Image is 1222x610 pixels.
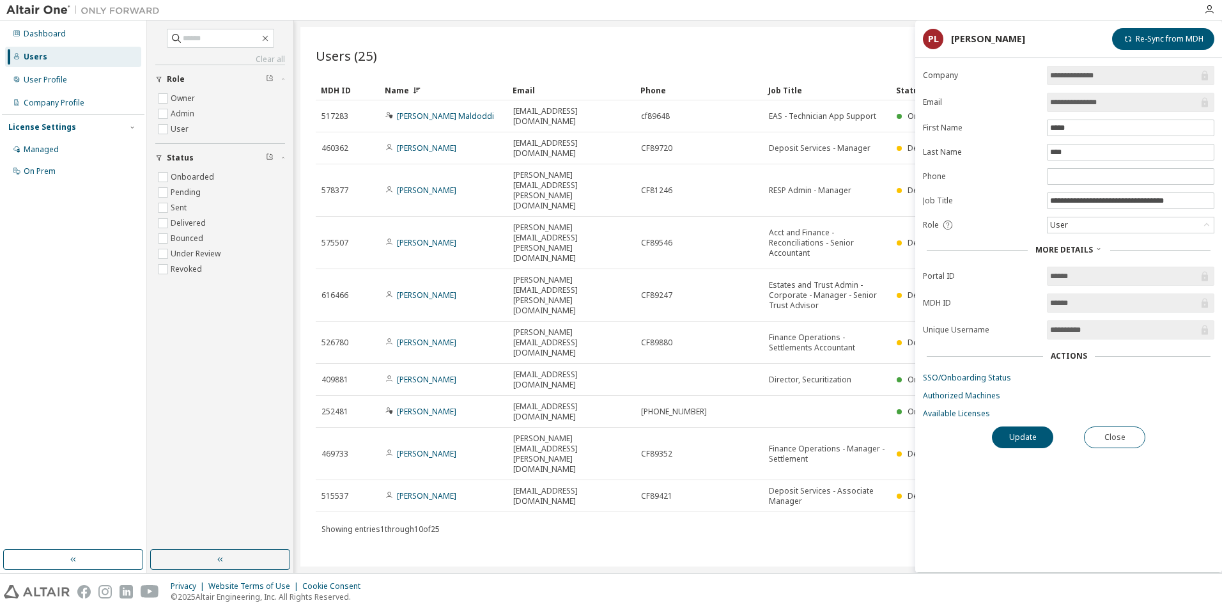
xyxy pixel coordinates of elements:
[266,74,274,84] span: Clear filter
[321,338,348,348] span: 526780
[24,29,66,39] div: Dashboard
[769,185,851,196] span: RESP Admin - Manager
[923,97,1039,107] label: Email
[769,375,851,385] span: Director, Securitization
[992,426,1053,448] button: Update
[640,80,758,100] div: Phone
[923,409,1214,419] a: Available Licenses
[397,290,456,301] a: [PERSON_NAME]
[120,585,133,598] img: linkedin.svg
[24,166,56,176] div: On Prem
[513,275,630,316] span: [PERSON_NAME][EMAIL_ADDRESS][PERSON_NAME][DOMAIN_NAME]
[923,70,1039,81] label: Company
[513,370,630,390] span: [EMAIL_ADDRESS][DOMAIN_NAME]
[908,237,943,248] span: Delivered
[8,122,76,132] div: License Settings
[923,196,1039,206] label: Job Title
[908,490,943,501] span: Delivered
[397,374,456,385] a: [PERSON_NAME]
[24,52,47,62] div: Users
[769,486,885,506] span: Deposit Services - Associate Manager
[24,98,84,108] div: Company Profile
[77,585,91,598] img: facebook.svg
[513,80,630,100] div: Email
[4,585,70,598] img: altair_logo.svg
[513,327,630,358] span: [PERSON_NAME][EMAIL_ADDRESS][DOMAIN_NAME]
[908,143,943,153] span: Delivered
[24,145,59,155] div: Managed
[641,491,672,501] span: CF89421
[171,262,205,277] label: Revoked
[923,271,1039,281] label: Portal ID
[321,238,348,248] span: 575507
[923,123,1039,133] label: First Name
[171,246,223,262] label: Under Review
[1048,218,1070,232] div: User
[1051,351,1087,361] div: Actions
[641,143,672,153] span: CF89720
[923,298,1039,308] label: MDH ID
[171,91,197,106] label: Owner
[167,74,185,84] span: Role
[266,153,274,163] span: Clear filter
[171,185,203,200] label: Pending
[769,143,870,153] span: Deposit Services - Manager
[769,280,885,311] span: Estates and Trust Admin - Corporate - Manager - Senior Trust Advisor
[6,4,166,17] img: Altair One
[1084,426,1145,448] button: Close
[397,185,456,196] a: [PERSON_NAME]
[155,54,285,65] a: Clear all
[908,448,943,459] span: Delivered
[167,153,194,163] span: Status
[397,237,456,248] a: [PERSON_NAME]
[141,585,159,598] img: youtube.svg
[321,290,348,301] span: 616466
[923,220,939,230] span: Role
[641,290,672,301] span: CF89247
[321,407,348,417] span: 252481
[923,29,943,49] div: PL
[641,407,707,417] span: [PHONE_NUMBER]
[769,332,885,353] span: Finance Operations - Settlements Accountant
[171,169,217,185] label: Onboarded
[908,374,951,385] span: Onboarded
[513,486,630,506] span: [EMAIL_ADDRESS][DOMAIN_NAME]
[641,185,672,196] span: CF81246
[24,75,67,85] div: User Profile
[908,406,951,417] span: Onboarded
[513,434,630,474] span: [PERSON_NAME][EMAIL_ADDRESS][PERSON_NAME][DOMAIN_NAME]
[768,80,886,100] div: Job Title
[155,65,285,93] button: Role
[171,200,189,215] label: Sent
[513,106,630,127] span: [EMAIL_ADDRESS][DOMAIN_NAME]
[769,444,885,464] span: Finance Operations - Manager - Settlement
[208,581,302,591] div: Website Terms of Use
[1035,244,1093,255] span: More Details
[641,111,670,121] span: cf89648
[923,391,1214,401] a: Authorized Machines
[321,375,348,385] span: 409881
[908,111,951,121] span: Onboarded
[1048,217,1214,233] div: User
[171,121,191,137] label: User
[171,591,368,602] p: © 2025 Altair Engineering, Inc. All Rights Reserved.
[951,34,1025,44] div: [PERSON_NAME]
[321,185,348,196] span: 578377
[321,449,348,459] span: 469733
[397,143,456,153] a: [PERSON_NAME]
[171,106,197,121] label: Admin
[923,147,1039,157] label: Last Name
[397,111,494,121] a: [PERSON_NAME] Maldoddi
[316,47,377,65] span: Users (25)
[908,290,943,301] span: Delivered
[908,185,943,196] span: Delivered
[397,448,456,459] a: [PERSON_NAME]
[321,80,375,100] div: MDH ID
[641,338,672,348] span: CF89880
[513,402,630,422] span: [EMAIL_ADDRESS][DOMAIN_NAME]
[171,231,206,246] label: Bounced
[321,143,348,153] span: 460362
[923,325,1039,335] label: Unique Username
[397,337,456,348] a: [PERSON_NAME]
[321,111,348,121] span: 517283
